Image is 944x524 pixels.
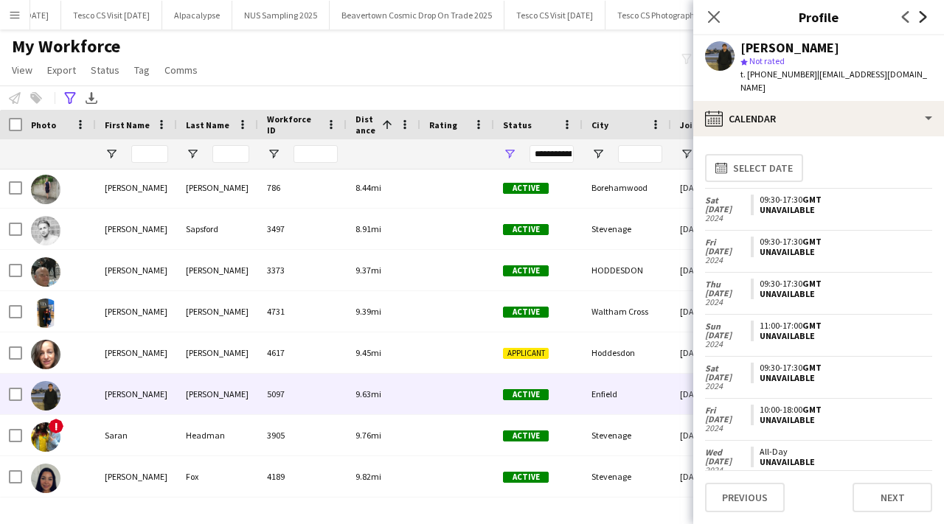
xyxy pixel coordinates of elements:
div: Borehamwood [583,167,671,208]
span: Active [503,224,549,235]
img: Caroline Fox [31,464,60,493]
span: 2024 [705,256,751,265]
span: Active [503,307,549,318]
span: [DATE] [705,457,751,466]
button: Select date [705,154,803,182]
span: Not rated [749,55,785,66]
div: Saran [96,415,177,455]
span: GMT [802,236,822,247]
div: [DATE] [671,332,760,373]
a: View [6,60,38,80]
span: | [EMAIL_ADDRESS][DOMAIN_NAME] [740,69,927,93]
span: [DATE] [705,373,751,382]
span: My Workforce [12,35,120,57]
span: 9.39mi [355,306,381,317]
span: 8.44mi [355,182,381,193]
div: Fox [177,456,258,497]
div: [PERSON_NAME] [96,374,177,414]
input: City Filter Input [618,145,662,163]
span: Rating [429,119,457,130]
a: Status [85,60,125,80]
a: Comms [159,60,204,80]
div: [PERSON_NAME] [177,332,258,373]
span: [DATE] [705,331,751,340]
span: Comms [164,63,198,77]
span: Status [503,119,532,130]
img: Conrad Wenderski [31,381,60,411]
button: Tesco CS Visit [DATE] [61,1,162,29]
button: Open Filter Menu [591,147,605,161]
span: Wed [705,448,751,457]
button: Beavertown Cosmic Drop On Trade 2025 [330,1,504,29]
span: Status [91,63,119,77]
span: Active [503,472,549,483]
span: Active [503,183,549,194]
div: [PERSON_NAME] [96,209,177,249]
div: 5097 [258,374,347,414]
span: Fri [705,406,751,415]
span: GMT [802,278,822,289]
span: Tag [134,63,150,77]
div: Stevenage [583,209,671,249]
button: Open Filter Menu [680,147,693,161]
app-crew-unavailable-period: 11:00-17:00 [751,321,932,341]
a: Tag [128,60,156,80]
div: [DATE] [671,167,760,208]
div: [DATE] [671,456,760,497]
span: Joined [680,119,709,130]
app-action-btn: Advanced filters [61,89,79,107]
span: Photo [31,119,56,130]
app-crew-unavailable-period: 09:30-17:30 [751,279,932,299]
button: Open Filter Menu [267,147,280,161]
span: [DATE] [705,205,751,214]
div: [DATE] [671,415,760,455]
div: [PERSON_NAME] [96,250,177,290]
div: [PERSON_NAME] [177,291,258,332]
img: Bradley Sapsford [31,216,60,245]
img: Sadie Minton [31,340,60,369]
span: 8.91mi [355,223,381,234]
input: Last Name Filter Input [212,145,249,163]
span: 9.76mi [355,430,381,441]
button: Open Filter Menu [503,147,516,161]
div: [DATE] [671,209,760,249]
span: [DATE] [705,289,751,298]
div: [PERSON_NAME] [740,41,839,55]
button: Alpacalypse [162,1,232,29]
span: Active [503,430,549,441]
span: City [591,119,608,130]
button: NUS Sampling 2025 [232,1,330,29]
div: [PERSON_NAME] [96,456,177,497]
div: 3497 [258,209,347,249]
button: Tesco CS Photography August [605,1,740,29]
span: 2024 [705,424,751,433]
span: ! [49,419,63,433]
div: Unavailable [760,289,926,299]
img: Darren Mills [31,257,60,287]
div: [PERSON_NAME] [96,332,177,373]
span: Fri [705,238,751,247]
span: Sun [705,322,751,331]
span: Active [503,265,549,276]
span: Last Name [186,119,229,130]
span: 2024 [705,466,751,475]
span: Sat [705,196,751,205]
div: 4617 [258,332,347,373]
span: Applicant [503,348,549,359]
span: [DATE] [705,247,751,256]
button: Tesco CS Visit [DATE] [504,1,605,29]
div: [DATE] [671,291,760,332]
div: [DATE] [671,250,760,290]
app-crew-unavailable-period: 09:30-17:30 [751,363,932,383]
app-crew-unavailable-period: 09:30-17:30 [751,195,932,215]
div: Unavailable [760,247,926,257]
span: GMT [802,320,822,331]
span: GMT [802,194,822,205]
div: [PERSON_NAME] [96,167,177,208]
div: [PERSON_NAME] [177,250,258,290]
span: 2024 [705,340,751,349]
div: Stevenage [583,415,671,455]
span: GMT [802,404,822,415]
span: 9.45mi [355,347,381,358]
div: Stevenage [583,456,671,497]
